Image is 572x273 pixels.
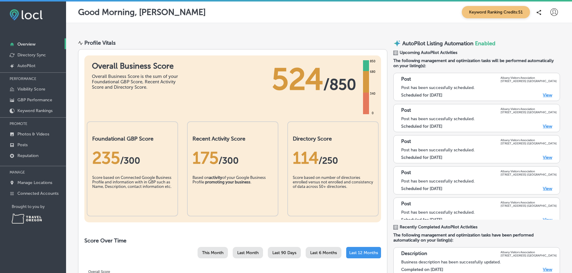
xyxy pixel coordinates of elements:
[12,204,66,209] p: Brought to you by
[475,40,495,47] span: Enabled
[401,201,411,207] p: Post
[543,267,552,272] a: View
[401,210,557,215] div: Post has been successfully scheduled.
[17,108,53,113] p: Keyword Rankings
[17,52,46,58] p: Directory Sync
[501,142,557,145] p: [STREET_ADDRESS] [GEOGRAPHIC_DATA]
[400,50,457,55] span: Upcoming AutoPilot Activities
[401,116,557,121] div: Post has been successfully scheduled.
[400,224,477,230] span: Recently Completed AutoPilot Activities
[293,148,373,168] div: 114
[501,79,557,83] p: [STREET_ADDRESS] [GEOGRAPHIC_DATA]
[17,132,49,137] p: Photos & Videos
[401,107,411,114] p: Post
[272,250,296,255] span: Last 90 Days
[310,250,337,255] span: Last 6 Months
[402,40,474,47] p: AutoPilot Listing Automation
[17,180,52,185] p: Manage Locations
[192,148,273,168] div: 175
[17,142,28,147] p: Posts
[501,107,557,111] p: Albany Visitors Association
[92,61,182,71] h1: Overall Business Score
[393,40,401,47] img: autopilot-icon
[543,124,552,129] a: View
[401,147,557,153] div: Post has been successfully scheduled.
[543,155,552,160] a: View
[462,6,530,18] span: Keyword Ranking Credits: 51
[401,155,442,160] label: Scheduled for [DATE]
[205,180,250,184] b: promoting your business
[501,204,557,207] p: [STREET_ADDRESS] [GEOGRAPHIC_DATA]
[202,250,223,255] span: This Month
[401,93,442,98] label: Scheduled for [DATE]
[543,93,552,98] a: View
[501,254,557,257] p: [STREET_ADDRESS] [GEOGRAPHIC_DATA]
[17,97,52,102] p: GBP Performance
[401,124,442,129] label: Scheduled for [DATE]
[401,251,427,257] p: Description
[501,138,557,142] p: Albany Visitors Association
[401,138,411,145] p: Post
[393,233,560,243] span: The following management and optimization tasks have been performed automatically on your listing...
[78,7,206,17] p: Good Morning, [PERSON_NAME]
[192,175,273,205] div: Based on of your Google Business Profile .
[371,111,375,116] div: 0
[369,59,377,64] div: 850
[17,153,38,158] p: Reputation
[12,214,42,224] img: Travel Oregon
[401,85,557,90] div: Post has been successfully scheduled.
[369,91,377,96] div: 340
[369,70,377,74] div: 680
[501,201,557,204] p: Albany Visitors Association
[84,40,116,46] div: Profile Vitals
[293,175,373,205] div: Score based on number of directories enrolled versus not enrolled and consistency of data across ...
[17,87,45,92] p: Visibility Score
[319,155,338,166] span: /250
[543,186,552,191] a: View
[17,191,59,196] p: Connected Accounts
[401,170,411,176] p: Post
[393,58,560,68] span: The following management and optimization tasks will be performed automatically on your listing(s):
[401,267,443,272] label: Completed on [DATE]
[120,155,140,166] span: / 300
[501,173,557,176] p: [STREET_ADDRESS] [GEOGRAPHIC_DATA]
[501,111,557,114] p: [STREET_ADDRESS] [GEOGRAPHIC_DATA]
[219,155,239,166] span: /300
[401,260,557,265] div: Business description has been successfully updated.
[272,61,323,97] span: 524
[237,250,259,255] span: Last Month
[401,217,442,222] label: Scheduled for [DATE]
[17,42,35,47] p: Overview
[501,251,557,254] p: Albany Visitors Association
[293,135,373,142] h2: Directory Score
[92,175,173,205] div: Score based on Connected Google Business Profile and information with in GBP such as Name, Descri...
[192,135,273,142] h2: Recent Activity Score
[323,76,356,93] span: / 850
[401,186,442,191] label: Scheduled for [DATE]
[92,74,182,90] div: Overall Business Score is the sum of your Foundational GBP Score, Recent Activity Score and Direc...
[349,250,378,255] span: Last 12 Months
[501,170,557,173] p: Albany Visitors Association
[401,179,557,184] div: Post has been successfully scheduled.
[10,9,43,20] img: fda3e92497d09a02dc62c9cd864e3231.png
[401,76,411,83] p: Post
[501,76,557,79] p: Albany Visitors Association
[209,175,222,180] b: activity
[92,148,173,168] div: 235
[543,217,552,222] a: View
[84,237,381,244] h2: Score Over Time
[92,135,173,142] h2: Foundational GBP Score
[17,63,35,68] p: AutoPilot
